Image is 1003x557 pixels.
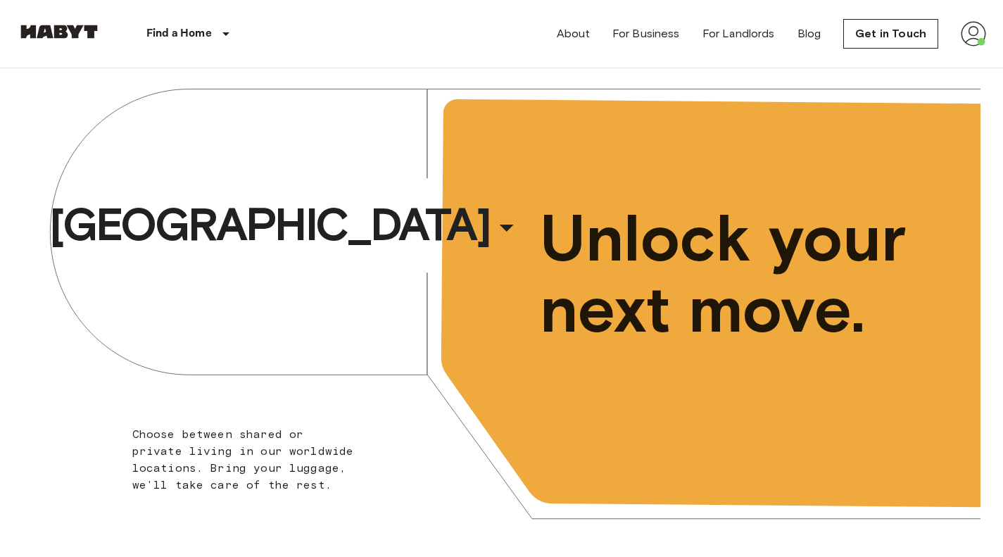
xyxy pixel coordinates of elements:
[557,25,590,42] a: About
[961,21,986,46] img: avatar
[44,192,529,257] button: [GEOGRAPHIC_DATA]
[49,196,490,253] span: [GEOGRAPHIC_DATA]
[797,25,821,42] a: Blog
[540,203,923,345] span: Unlock your next move.
[843,19,938,49] a: Get in Touch
[612,25,680,42] a: For Business
[17,25,101,39] img: Habyt
[132,427,354,492] span: Choose between shared or private living in our worldwide locations. Bring your luggage, we'll tak...
[146,25,212,42] p: Find a Home
[702,25,775,42] a: For Landlords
